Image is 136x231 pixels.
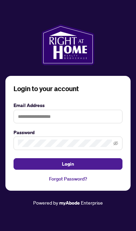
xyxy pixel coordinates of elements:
label: Password [14,129,122,136]
span: Powered by [33,199,58,206]
button: Login [14,158,122,170]
span: Enterprise [81,199,103,206]
h3: Login to your account [14,84,122,93]
img: ma-logo [42,24,94,65]
span: eye-invisible [113,141,118,146]
a: myAbode [59,199,80,207]
span: Login [62,159,74,169]
label: Email Address [14,102,122,109]
a: Forgot Password? [14,175,122,183]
